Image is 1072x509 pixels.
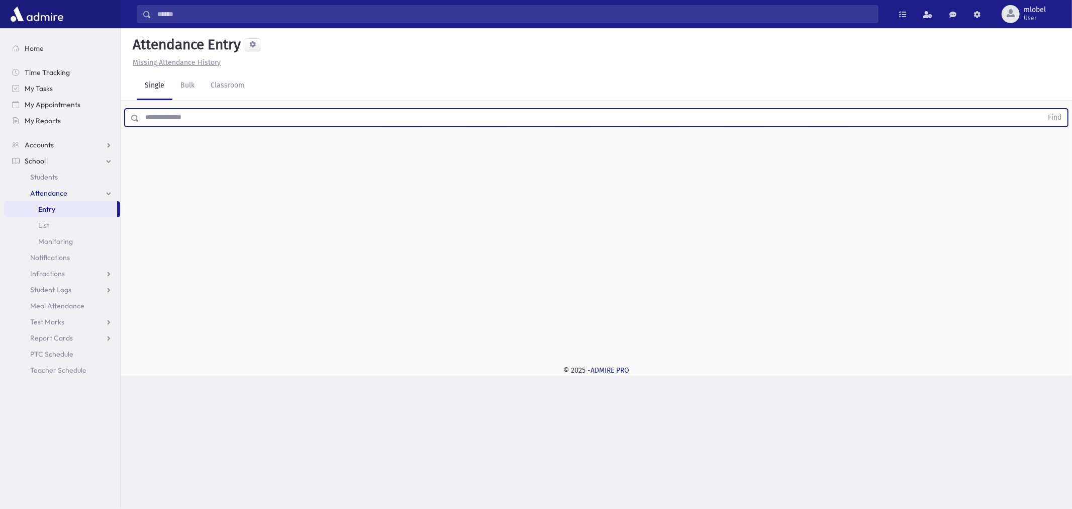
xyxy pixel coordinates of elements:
[4,233,120,249] a: Monitoring
[4,266,120,282] a: Infractions
[8,4,66,24] img: AdmirePro
[133,58,221,67] u: Missing Attendance History
[4,298,120,314] a: Meal Attendance
[30,317,64,326] span: Test Marks
[1042,109,1067,126] button: Find
[30,366,86,375] span: Teacher Schedule
[25,100,80,109] span: My Appointments
[30,285,71,294] span: Student Logs
[25,116,61,125] span: My Reports
[25,44,44,53] span: Home
[4,282,120,298] a: Student Logs
[30,301,84,310] span: Meal Attendance
[203,72,252,100] a: Classroom
[4,169,120,185] a: Students
[4,113,120,129] a: My Reports
[25,68,70,77] span: Time Tracking
[172,72,203,100] a: Bulk
[1024,14,1046,22] span: User
[4,80,120,97] a: My Tasks
[137,72,172,100] a: Single
[4,201,117,217] a: Entry
[4,137,120,153] a: Accounts
[4,97,120,113] a: My Appointments
[38,221,49,230] span: List
[30,189,67,198] span: Attendance
[25,84,53,93] span: My Tasks
[30,333,73,343] span: Report Cards
[30,173,58,182] span: Students
[25,156,46,165] span: School
[1024,6,1046,14] span: mlobel
[4,362,120,378] a: Teacher Schedule
[4,346,120,362] a: PTC Schedule
[137,365,1056,376] div: © 2025 -
[4,153,120,169] a: School
[30,253,70,262] span: Notifications
[30,350,73,359] span: PTC Schedule
[4,64,120,80] a: Time Tracking
[129,36,241,53] h5: Attendance Entry
[38,205,55,214] span: Entry
[4,314,120,330] a: Test Marks
[591,366,629,375] a: ADMIRE PRO
[30,269,65,278] span: Infractions
[4,185,120,201] a: Attendance
[129,58,221,67] a: Missing Attendance History
[4,217,120,233] a: List
[4,330,120,346] a: Report Cards
[4,249,120,266] a: Notifications
[151,5,878,23] input: Search
[4,40,120,56] a: Home
[38,237,73,246] span: Monitoring
[25,140,54,149] span: Accounts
